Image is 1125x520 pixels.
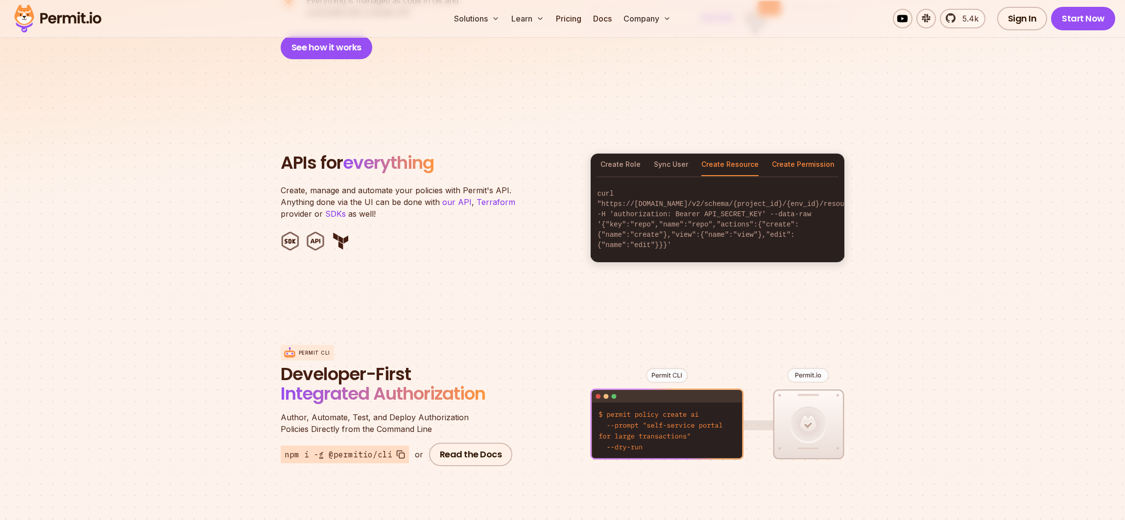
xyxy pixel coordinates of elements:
a: Start Now [1051,7,1115,30]
button: Create Role [600,154,641,176]
span: Integrated Authorization [281,381,485,406]
button: npm i -g @permitio/cli [281,446,409,463]
button: Sync User [654,154,688,176]
span: Author, Automate, Test, and Deploy Authorization [281,411,516,423]
span: npm i -g @permitio/cli [285,449,392,460]
button: Learn [507,9,548,28]
span: everything [343,150,434,175]
a: our API [442,197,472,207]
button: Company [620,9,675,28]
a: Pricing [552,9,585,28]
span: Developer-First [281,364,516,384]
button: Create Permission [772,154,835,176]
div: or [415,449,423,460]
p: Policies Directly from the Command Line [281,411,516,435]
p: Create, manage and automate your policies with Permit's API. Anything done via the UI can be done... [281,184,526,220]
button: Solutions [450,9,503,28]
a: SDKs [325,209,346,219]
img: Permit logo [10,2,106,35]
a: Read the Docs [429,443,513,466]
p: Permit CLI [299,349,330,357]
a: Terraform [477,197,515,207]
code: curl "https://[DOMAIN_NAME]/v2/schema/{project_id}/{env_id}/resources" -H 'authorization: Bearer ... [591,181,844,258]
a: Sign In [997,7,1048,30]
button: See how it works [281,36,372,59]
a: Docs [589,9,616,28]
h2: APIs for [281,153,578,173]
span: 5.4k [957,13,979,24]
button: Create Resource [701,154,759,176]
a: 5.4k [940,9,985,28]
